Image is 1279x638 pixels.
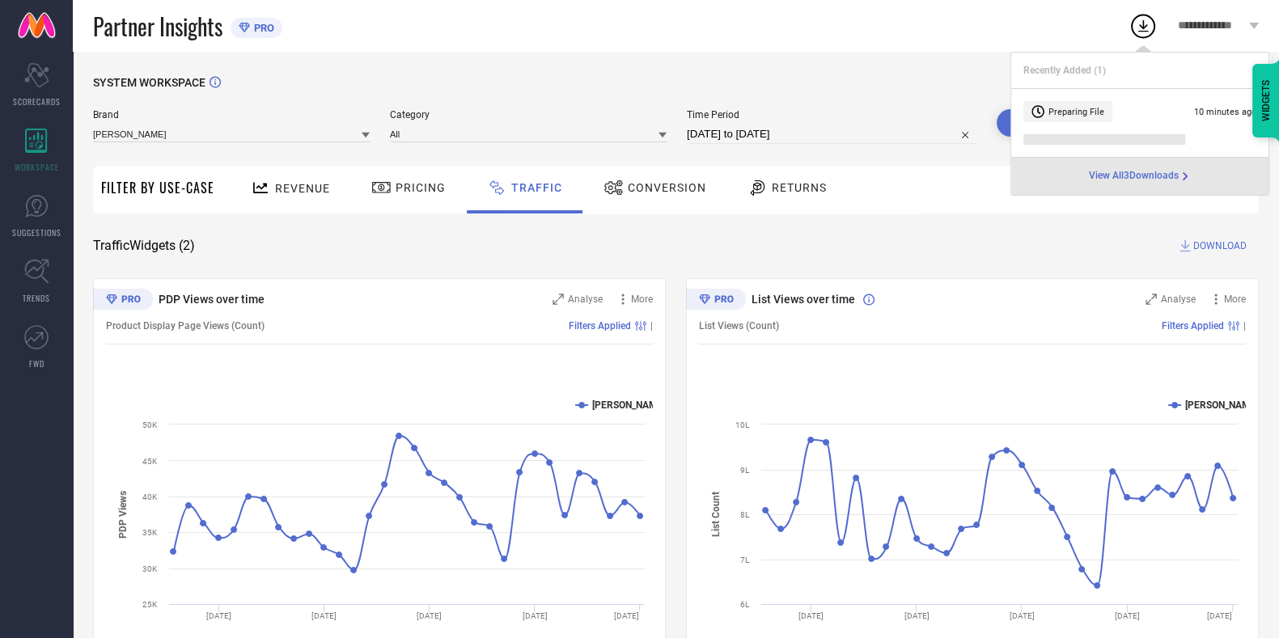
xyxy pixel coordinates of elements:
[417,611,442,620] text: [DATE]
[650,320,653,332] span: |
[568,294,603,305] span: Analyse
[997,109,1084,137] button: Search
[1115,611,1140,620] text: [DATE]
[142,457,158,466] text: 45K
[159,293,265,306] span: PDP Views over time
[1161,294,1196,305] span: Analyse
[13,95,61,108] span: SCORECARDS
[735,420,750,429] text: 10L
[1089,170,1192,183] a: View All3Downloads
[142,564,158,573] text: 30K
[1224,294,1246,305] span: More
[740,466,750,475] text: 9L
[687,109,976,120] span: Time Period
[1146,294,1157,305] svg: Zoom
[142,528,158,537] text: 35K
[206,611,231,620] text: [DATE]
[29,357,44,370] span: FWD
[686,289,746,313] div: Premium
[553,294,564,305] svg: Zoom
[740,600,750,609] text: 6L
[93,10,222,43] span: Partner Insights
[275,182,330,195] span: Revenue
[1185,399,1259,411] text: [PERSON_NAME]
[569,320,631,332] span: Filters Applied
[250,22,274,34] span: PRO
[523,611,548,620] text: [DATE]
[142,420,158,429] text: 50K
[23,292,50,304] span: TRENDS
[1207,611,1232,620] text: [DATE]
[740,510,750,519] text: 8L
[628,181,706,194] span: Conversion
[1048,107,1104,117] span: Preparing File
[752,293,855,306] span: List Views over time
[710,492,722,537] tspan: List Count
[798,611,824,620] text: [DATE]
[699,320,779,332] span: List Views (Count)
[390,109,667,120] span: Category
[687,125,976,144] input: Select time period
[106,320,265,332] span: Product Display Page Views (Count)
[1089,170,1192,183] div: Open download page
[1193,238,1247,254] span: DOWNLOAD
[1162,320,1224,332] span: Filters Applied
[93,109,370,120] span: Brand
[1129,11,1158,40] div: Open download list
[1010,611,1035,620] text: [DATE]
[631,294,653,305] span: More
[614,611,639,620] text: [DATE]
[511,181,562,194] span: Traffic
[15,161,59,173] span: WORKSPACE
[101,178,214,197] span: Filter By Use-Case
[311,611,337,620] text: [DATE]
[142,492,158,501] text: 40K
[740,556,750,564] text: 7L
[1089,170,1179,183] span: View All 3 Downloads
[1194,107,1256,117] span: 10 minutes ago
[396,181,446,194] span: Pricing
[1023,65,1106,76] span: Recently Added ( 1 )
[592,399,666,411] text: [PERSON_NAME]
[12,226,61,239] span: SUGGESTIONS
[117,490,129,538] tspan: PDP Views
[1243,320,1246,332] span: |
[904,611,930,620] text: [DATE]
[93,238,195,254] span: Traffic Widgets ( 2 )
[772,181,827,194] span: Returns
[93,289,153,313] div: Premium
[93,76,205,89] span: SYSTEM WORKSPACE
[142,600,158,609] text: 25K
